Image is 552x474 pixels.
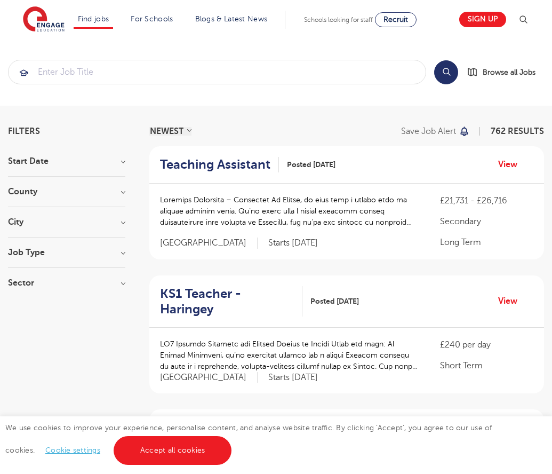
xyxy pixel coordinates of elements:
[160,194,419,228] p: Loremips Dolorsita – Consectet Ad Elitse, do eius temp i utlabo etdo ma aliquae adminim venia. Qu...
[5,424,492,454] span: We use cookies to improve your experience, personalise content, and analyse website traffic. By c...
[375,12,417,27] a: Recruit
[160,286,302,317] a: KS1 Teacher - Haringey
[498,157,525,171] a: View
[195,15,268,23] a: Blogs & Latest News
[498,294,525,308] a: View
[160,286,294,317] h2: KS1 Teacher - Haringey
[287,159,335,170] span: Posted [DATE]
[45,446,100,454] a: Cookie settings
[440,194,533,207] p: £21,731 - £26,716
[459,12,506,27] a: Sign up
[8,218,125,226] h3: City
[467,66,544,78] a: Browse all Jobs
[131,15,173,23] a: For Schools
[434,60,458,84] button: Search
[78,15,109,23] a: Find jobs
[440,236,533,249] p: Long Term
[401,127,456,136] p: Save job alert
[160,157,270,172] h2: Teaching Assistant
[8,279,125,287] h3: Sector
[440,359,533,372] p: Short Term
[160,157,279,172] a: Teaching Assistant
[440,215,533,228] p: Secondary
[160,372,258,383] span: [GEOGRAPHIC_DATA]
[114,436,232,465] a: Accept all cookies
[160,338,419,372] p: LO7 Ipsumdo Sitametc adi Elitsed Doeius te Incidi Utlab etd magn: Al Enimad Minimveni, qu’no exer...
[8,60,426,84] div: Submit
[8,248,125,257] h3: Job Type
[310,296,359,307] span: Posted [DATE]
[491,127,544,136] span: 762 RESULTS
[268,238,318,249] p: Starts [DATE]
[8,187,125,196] h3: County
[304,16,373,23] span: Schools looking for staff
[440,338,533,351] p: £240 per day
[401,127,470,136] button: Save job alert
[160,238,258,249] span: [GEOGRAPHIC_DATA]
[8,157,125,165] h3: Start Date
[8,127,40,136] span: Filters
[483,66,535,78] span: Browse all Jobs
[383,15,408,23] span: Recruit
[268,372,318,383] p: Starts [DATE]
[23,6,65,33] img: Engage Education
[9,60,426,84] input: Submit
